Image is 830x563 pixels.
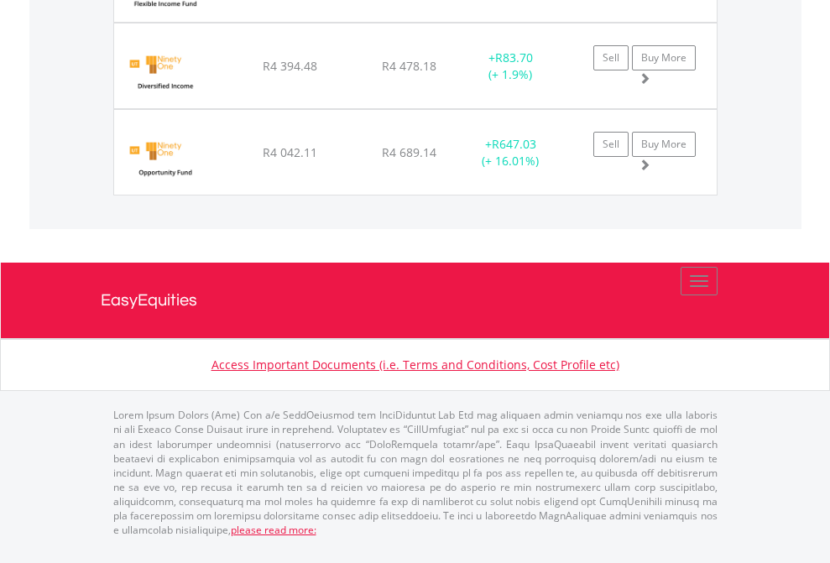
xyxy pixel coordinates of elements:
[263,144,317,160] span: R4 042.11
[101,263,730,338] a: EasyEquities
[231,523,316,537] a: please read more:
[123,131,207,190] img: UT.ZA.OPPE.png
[593,45,629,70] a: Sell
[632,132,696,157] a: Buy More
[593,132,629,157] a: Sell
[113,408,718,537] p: Lorem Ipsum Dolors (Ame) Con a/e SeddOeiusmod tem InciDiduntut Lab Etd mag aliquaen admin veniamq...
[632,45,696,70] a: Buy More
[492,136,536,152] span: R647.03
[458,136,563,169] div: + (+ 16.01%)
[123,44,207,104] img: UT.ZA.IDICH.png
[458,50,563,83] div: + (+ 1.9%)
[382,144,436,160] span: R4 689.14
[495,50,533,65] span: R83.70
[382,58,436,74] span: R4 478.18
[211,357,619,373] a: Access Important Documents (i.e. Terms and Conditions, Cost Profile etc)
[263,58,317,74] span: R4 394.48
